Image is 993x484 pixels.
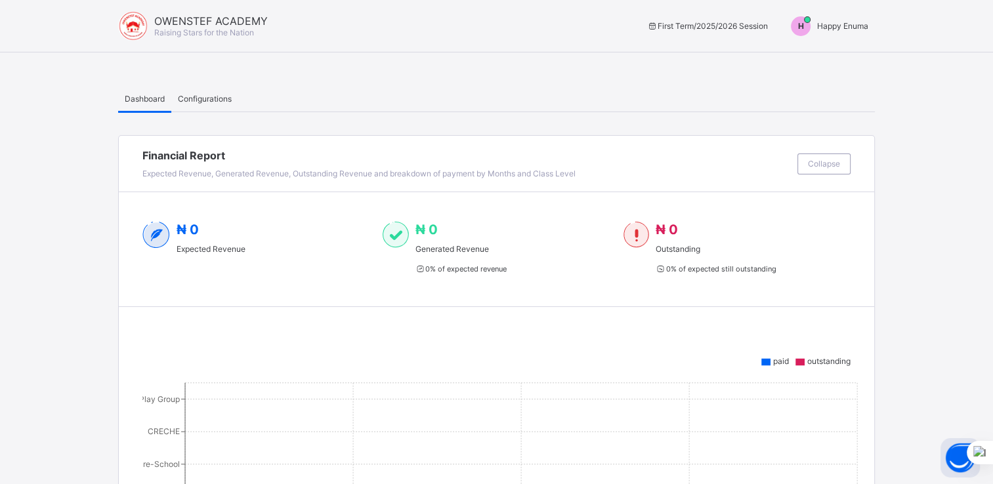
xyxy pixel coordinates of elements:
button: Open asap [940,438,980,477]
span: 0 % of expected still outstanding [656,264,776,273]
span: Financial Report [142,149,791,162]
span: Happy Enuma [817,21,868,31]
img: expected-2.4343d3e9d0c965b919479240f3db56ac.svg [142,222,170,248]
span: ₦ 0 [656,222,678,237]
span: paid [773,356,789,366]
span: Configurations [178,94,232,104]
span: ₦ 0 [177,222,199,237]
img: outstanding-1.146d663e52f09953f639664a84e30106.svg [623,222,649,248]
span: Dashboard [125,94,165,104]
span: session/term information [646,21,768,31]
span: ₦ 0 [415,222,438,237]
tspan: Pre-School [138,459,180,469]
img: paid-1.3eb1404cbcb1d3b736510a26bbfa3ccb.svg [383,222,408,248]
span: OWENSTEF ACADEMY [154,14,268,28]
tspan: CRECHE [148,426,180,436]
span: 0 % of expected revenue [415,264,507,273]
span: outstanding [807,356,851,366]
span: Expected Revenue [177,244,245,254]
tspan: Play Group [139,394,180,404]
span: H [798,21,804,31]
span: Collapse [808,159,840,169]
span: Outstanding [656,244,776,254]
span: Expected Revenue, Generated Revenue, Outstanding Revenue and breakdown of payment by Months and C... [142,169,576,178]
span: Generated Revenue [415,244,507,254]
span: Raising Stars for the Nation [154,28,254,37]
